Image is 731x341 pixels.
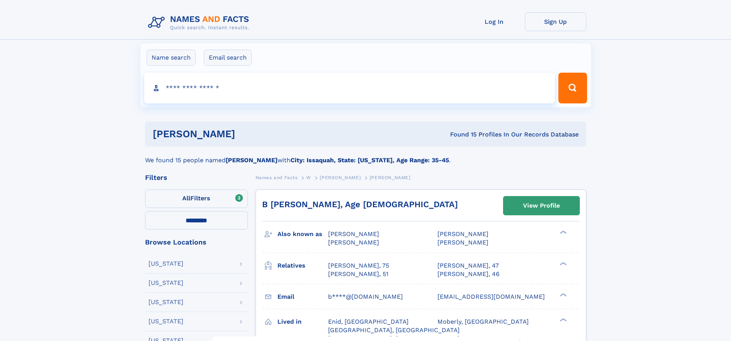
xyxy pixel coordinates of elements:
[149,280,183,286] div: [US_STATE]
[328,326,460,334] span: [GEOGRAPHIC_DATA], [GEOGRAPHIC_DATA]
[437,239,488,246] span: [PERSON_NAME]
[525,12,586,31] a: Sign Up
[277,259,328,272] h3: Relatives
[226,156,277,164] b: [PERSON_NAME]
[503,196,579,215] a: View Profile
[277,290,328,303] h3: Email
[437,270,500,278] a: [PERSON_NAME], 46
[204,50,252,66] label: Email search
[370,175,411,180] span: [PERSON_NAME]
[558,317,567,322] div: ❯
[320,175,361,180] span: [PERSON_NAME]
[558,292,567,297] div: ❯
[149,261,183,267] div: [US_STATE]
[320,173,361,182] a: [PERSON_NAME]
[262,200,458,209] a: B [PERSON_NAME], Age [DEMOGRAPHIC_DATA]
[558,261,567,266] div: ❯
[328,239,379,246] span: [PERSON_NAME]
[149,299,183,305] div: [US_STATE]
[145,239,248,246] div: Browse Locations
[437,230,488,238] span: [PERSON_NAME]
[558,73,587,103] button: Search Button
[328,318,409,325] span: Enid, [GEOGRAPHIC_DATA]
[256,173,298,182] a: Names and Facts
[328,230,379,238] span: [PERSON_NAME]
[328,261,389,270] a: [PERSON_NAME], 75
[182,195,190,202] span: All
[306,175,311,180] span: W
[145,146,586,165] div: We found 15 people named with .
[290,156,449,164] b: City: Issaquah, State: [US_STATE], Age Range: 35-45
[145,12,256,33] img: Logo Names and Facts
[277,228,328,241] h3: Also known as
[149,318,183,324] div: [US_STATE]
[437,318,529,325] span: Moberly, [GEOGRAPHIC_DATA]
[558,230,567,235] div: ❯
[277,315,328,328] h3: Lived in
[144,73,555,103] input: search input
[464,12,525,31] a: Log In
[437,261,499,270] a: [PERSON_NAME], 47
[523,197,560,215] div: View Profile
[437,293,545,300] span: [EMAIL_ADDRESS][DOMAIN_NAME]
[145,190,248,208] label: Filters
[145,174,248,181] div: Filters
[343,130,579,139] div: Found 15 Profiles In Our Records Database
[153,129,343,139] h1: [PERSON_NAME]
[328,270,388,278] a: [PERSON_NAME], 51
[147,50,196,66] label: Name search
[306,173,311,182] a: W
